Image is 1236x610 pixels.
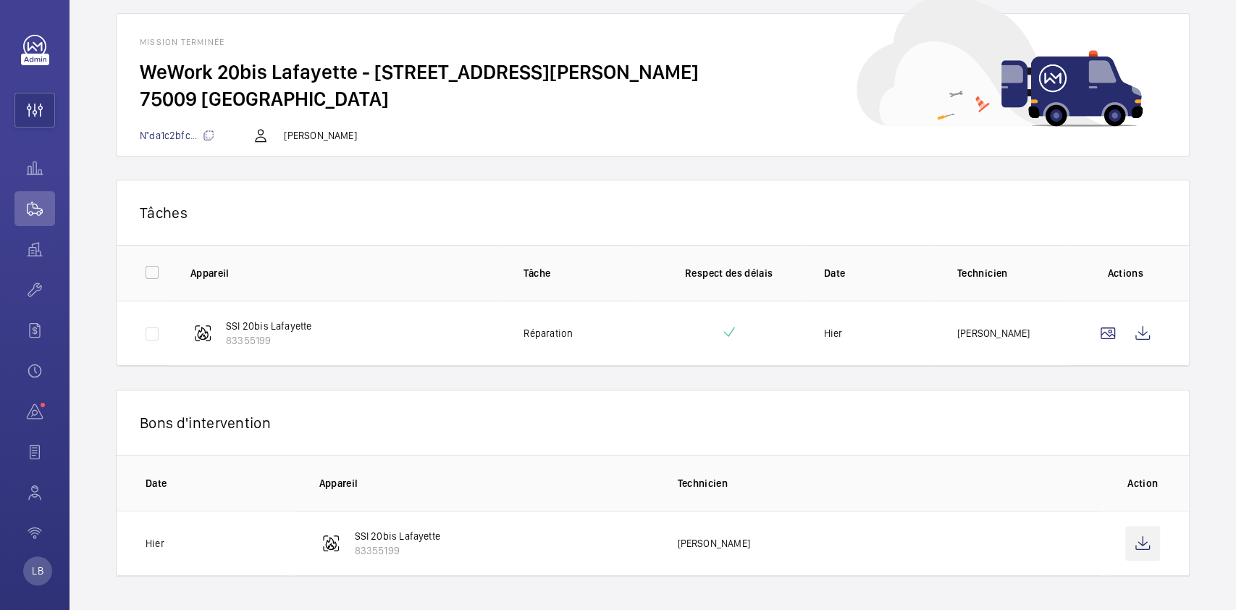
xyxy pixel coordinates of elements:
img: fire_alarm.svg [322,535,340,552]
p: SSI 20bis Lafayette [354,529,440,543]
p: Tâches [140,204,1166,222]
p: Tâche [524,266,634,280]
p: Date [146,476,295,490]
p: 83355199 [226,333,311,348]
h2: WeWork 20bis Lafayette - [STREET_ADDRESS][PERSON_NAME] [140,59,1166,85]
p: Appareil [190,266,500,280]
p: Technicien [677,476,1102,490]
p: 83355199 [354,543,440,558]
p: [PERSON_NAME] [957,326,1030,340]
p: Hier [824,326,843,340]
p: Technicien [957,266,1067,280]
h2: 75009 [GEOGRAPHIC_DATA] [140,85,1166,112]
p: Actions [1090,266,1160,280]
p: [PERSON_NAME] [677,536,749,551]
p: LB [32,564,43,578]
p: Action [1125,476,1160,490]
img: fire_alarm.svg [194,325,211,342]
p: Respect des délais [657,266,801,280]
span: N°da1c2bfc... [140,130,214,141]
p: Réparation [524,326,573,340]
p: Appareil [319,476,654,490]
p: [PERSON_NAME] [284,128,356,143]
p: SSI 20bis Lafayette [226,319,311,333]
p: Date [824,266,934,280]
p: Hier [146,536,164,551]
p: Bons d'intervention [140,414,1166,432]
h1: Mission terminée [140,37,1166,47]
